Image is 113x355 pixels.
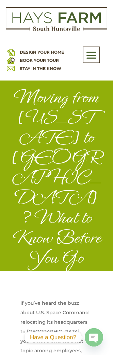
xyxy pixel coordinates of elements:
a: DESIGN YOUR HOME [20,50,64,55]
img: book your home tour [7,56,15,64]
a: BOOK YOUR TOUR [20,58,59,63]
h1: Moving from [US_STATE] to [GEOGRAPHIC_DATA]? What to Know Before You Go [11,87,102,271]
img: design your home [7,48,15,56]
a: STAY IN THE KNOW [20,66,61,71]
